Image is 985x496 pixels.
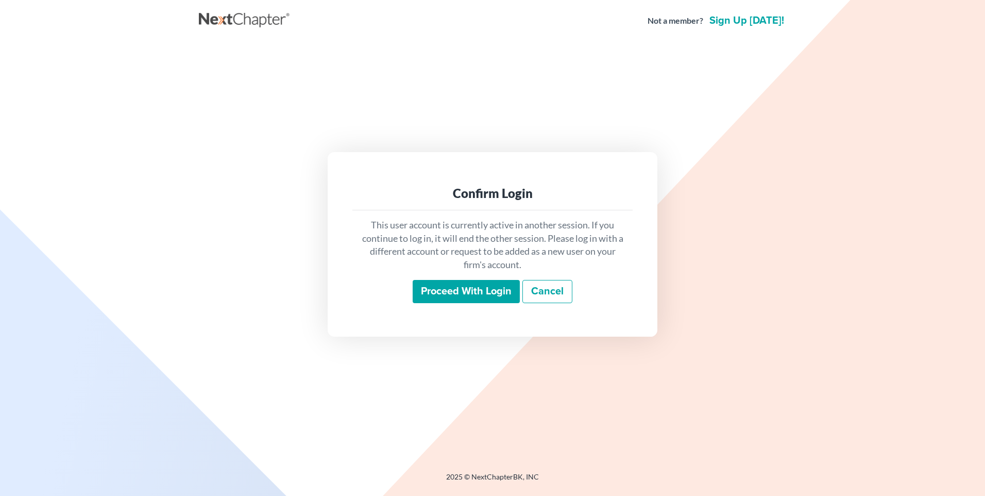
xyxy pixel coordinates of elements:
strong: Not a member? [648,15,703,27]
p: This user account is currently active in another session. If you continue to log in, it will end ... [361,219,624,272]
a: Cancel [522,280,572,304]
a: Sign up [DATE]! [707,15,786,26]
div: Confirm Login [361,185,624,202]
div: 2025 © NextChapterBK, INC [199,472,786,490]
input: Proceed with login [413,280,520,304]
